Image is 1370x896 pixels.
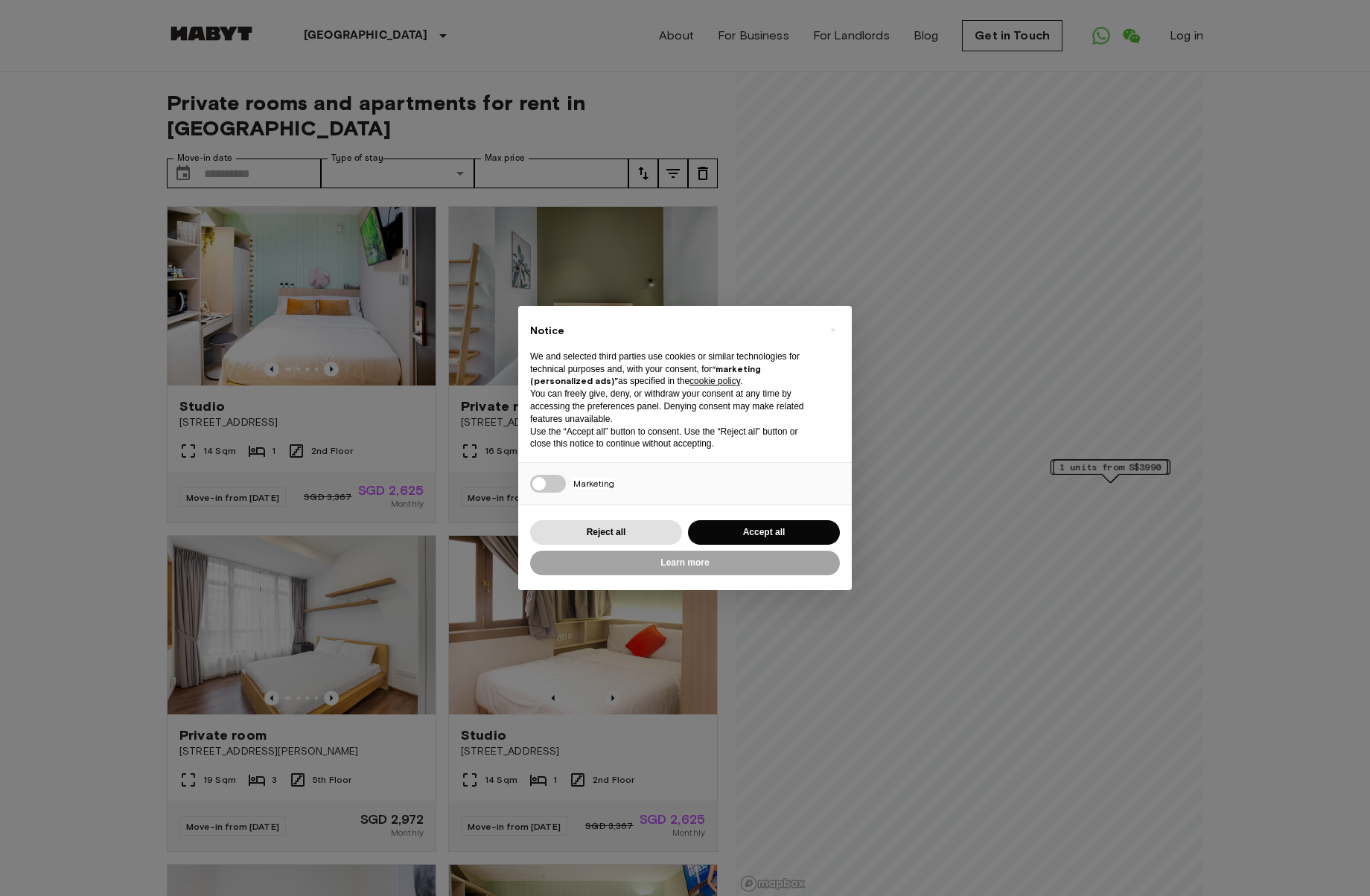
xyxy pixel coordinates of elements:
span: × [830,321,835,339]
p: We and selected third parties use cookies or similar technologies for technical purposes and, wit... [530,351,816,388]
a: cookie policy [689,376,740,386]
button: Close this notice [821,318,844,342]
strong: “marketing (personalized ads)” [530,363,761,387]
span: Marketing [573,478,614,489]
button: Accept all [688,520,840,545]
p: You can freely give, deny, or withdraw your consent at any time by accessing the preferences pane... [530,388,816,425]
h2: Notice [530,324,816,339]
button: Reject all [530,520,682,545]
button: Learn more [530,551,840,575]
p: Use the “Accept all” button to consent. Use the “Reject all” button or close this notice to conti... [530,426,816,451]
